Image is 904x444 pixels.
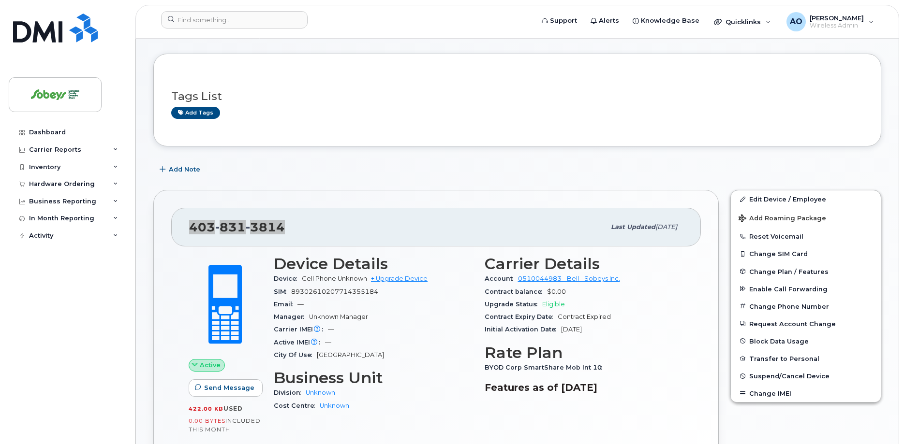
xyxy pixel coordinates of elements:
button: Reset Voicemail [731,228,881,245]
span: Contract balance [485,288,547,295]
a: Add tags [171,107,220,119]
button: Transfer to Personal [731,350,881,367]
button: Add Roaming Package [731,208,881,228]
span: 403 [189,220,285,234]
button: Enable Call Forwarding [731,280,881,298]
button: Change IMEI [731,385,881,402]
span: Cost Centre [274,402,320,409]
span: Add Note [169,165,200,174]
span: Add Roaming Package [739,215,826,224]
span: Wireless Admin [810,22,864,29]
a: Unknown [320,402,349,409]
button: Add Note [153,161,208,178]
a: Alerts [584,11,626,30]
button: Request Account Change [731,315,881,332]
span: — [325,339,331,346]
span: Support [550,16,577,26]
span: SIM [274,288,291,295]
button: Block Data Usage [731,332,881,350]
button: Change Plan / Features [731,263,881,280]
span: [DATE] [655,223,677,230]
span: Send Message [204,383,254,392]
a: + Upgrade Device [371,275,428,282]
button: Suspend/Cancel Device [731,367,881,385]
span: Division [274,389,306,396]
span: Contract Expired [558,313,611,320]
a: Support [535,11,584,30]
span: Contract Expiry Date [485,313,558,320]
h3: Carrier Details [485,255,684,272]
span: — [328,326,334,333]
span: Unknown Manager [309,313,368,320]
h3: Rate Plan [485,344,684,361]
span: Carrier IMEI [274,326,328,333]
span: Enable Call Forwarding [749,285,828,292]
span: Manager [274,313,309,320]
span: Knowledge Base [641,16,699,26]
button: Change SIM Card [731,245,881,262]
a: Unknown [306,389,335,396]
span: Quicklinks [726,18,761,26]
span: Cell Phone Unknown [302,275,367,282]
span: [PERSON_NAME] [810,14,864,22]
div: Quicklinks [707,12,778,31]
span: Active IMEI [274,339,325,346]
span: Eligible [542,301,565,308]
span: BYOD Corp SmartShare Mob Int 10 [485,364,607,371]
h3: Device Details [274,255,473,272]
span: City Of Use [274,351,317,358]
span: Initial Activation Date [485,326,561,333]
a: Knowledge Base [626,11,706,30]
span: 831 [215,220,246,234]
h3: Features as of [DATE] [485,382,684,393]
button: Send Message [189,379,263,397]
span: Device [274,275,302,282]
span: Email [274,301,297,308]
span: Suspend/Cancel Device [749,372,830,380]
span: [GEOGRAPHIC_DATA] [317,351,384,358]
span: [DATE] [561,326,582,333]
input: Find something... [161,11,308,29]
h3: Business Unit [274,369,473,387]
span: — [297,301,304,308]
span: 422.00 KB [189,405,223,412]
span: Active [200,360,221,370]
span: Account [485,275,518,282]
h3: Tags List [171,90,863,102]
span: Upgrade Status [485,301,542,308]
a: 0510044983 - Bell - Sobeys Inc. [518,275,620,282]
span: Alerts [599,16,619,26]
span: $0.00 [547,288,566,295]
span: Change Plan / Features [749,268,829,275]
span: Last updated [611,223,655,230]
span: 0.00 Bytes [189,417,225,424]
span: 3814 [246,220,285,234]
span: AO [790,16,802,28]
span: 89302610207714355184 [291,288,378,295]
a: Edit Device / Employee [731,190,881,208]
div: Antonio Orgera [780,12,881,31]
span: used [223,405,243,412]
button: Change Phone Number [731,298,881,315]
